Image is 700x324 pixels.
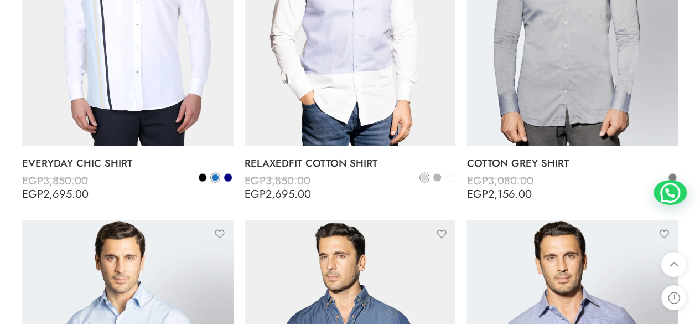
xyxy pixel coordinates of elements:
a: White [445,172,455,182]
span: EGP [22,172,43,188]
a: Grey [667,172,677,182]
span: EGP [22,186,43,202]
span: EGP [466,186,488,202]
bdi: 3,080.00 [466,172,533,188]
span: EGP [245,172,266,188]
bdi: 2,695.00 [245,186,311,202]
a: Light Grey [419,172,429,182]
bdi: 3,850.00 [245,172,310,188]
a: low grey [432,172,442,182]
a: COTTON GREY SHIRT [466,152,678,174]
bdi: 3,850.00 [22,172,88,188]
a: RELAXEDFIT COTTON SHIRT [245,152,456,174]
a: EVERYDAY CHIC SHIRT [22,152,234,174]
span: EGP [466,172,488,188]
a: Black [198,172,208,182]
a: Blue [210,172,220,182]
span: EGP [245,186,266,202]
bdi: 2,695.00 [22,186,89,202]
a: Navy [223,172,233,182]
bdi: 2,156.00 [466,186,531,202]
